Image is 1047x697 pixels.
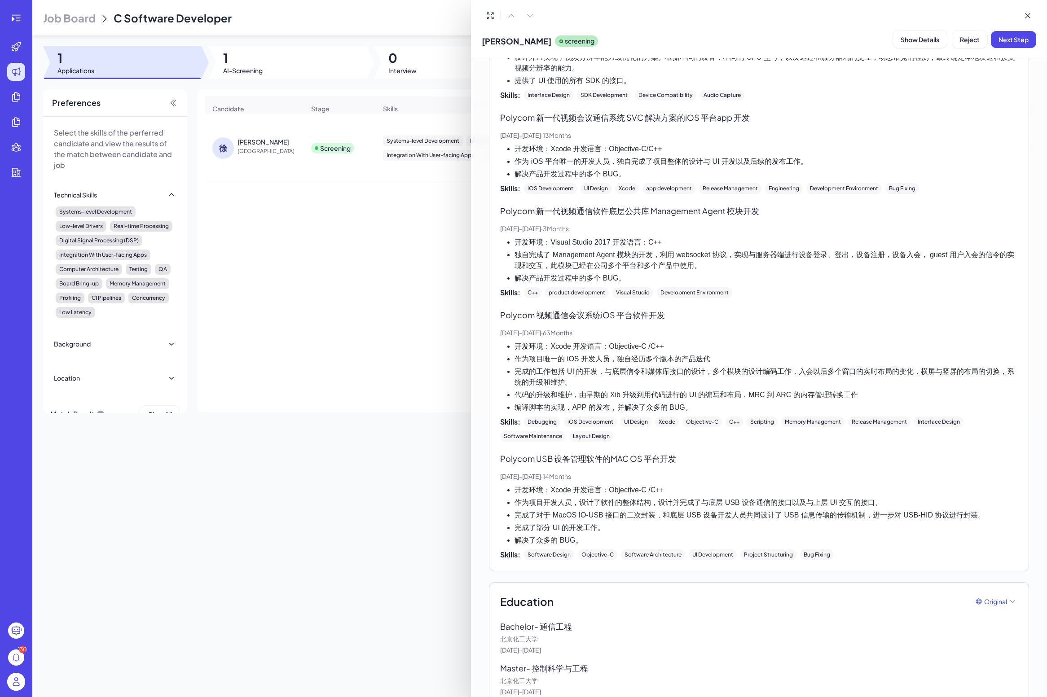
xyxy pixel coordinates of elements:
div: product development [545,287,609,298]
div: Memory Management [781,416,845,427]
li: 开发环境：Xcode 开发语言：Objective-C /C++ [515,485,1018,495]
p: [DATE] - [DATE] · 14 Months [500,472,1018,481]
span: [PERSON_NAME] [482,35,551,47]
span: Original [984,597,1007,606]
div: iOS Development [524,183,577,194]
div: UI Design [581,183,611,194]
div: iOS Development [564,416,617,427]
p: Bachelor - 通信工程 [500,620,585,632]
span: Education [500,593,554,609]
li: 完成了部分 UI 的开发工作。 [515,522,1018,533]
div: Project Structuring [740,549,796,560]
li: 设计并且实现了视频分辨率能力级优化的方案。根据不同的设备，不同的 CPU 型号，以及通过和服务器端的交互，动态带宽的检测，最终确定本地发送和接受视频分辨率的能力。 [515,52,1018,74]
p: [DATE] - [DATE] · 13 Months [500,131,1018,140]
div: SDK Development [577,90,631,101]
li: 解决产品开发过程中的多个 BUG。 [515,169,1018,180]
span: Skills: [500,416,520,427]
span: Reject [960,35,980,44]
p: [DATE] - [DATE] [500,645,1018,655]
div: Audio Capture [700,90,744,101]
div: Bug Fixing [885,183,919,194]
div: Interface Design [524,90,573,101]
div: Software Maintenance [500,431,566,442]
div: Scripting [747,416,778,427]
div: Objective-C [682,416,722,427]
li: 代码的升级和维护，由早期的 Xib 升级到用代码进行的 UI 的编写和布局，MRC 到 ARC 的内存管理转换工作 [515,390,1018,400]
div: C++ [726,416,743,427]
li: 独自完成了 Management Agent 模块的开发，利用 websocket 协议，实现与服务器端进行设备登录、登出，设备注册，设备入会， guest 用户入会的信令的实现和交互，此模块已... [515,250,1018,271]
div: Software Architecture [621,549,685,560]
div: Interface Design [914,416,963,427]
div: Visual Studio [612,287,653,298]
p: Polycom 新一代视频通信软件底层公共库 Management Agent 模块开发 [500,205,1018,217]
div: Layout Design [569,431,613,442]
p: Polycom 新一代视频会议通信系统 SVC 解决方案的iOS 平台app 开发 [500,111,1018,123]
span: Next Step [999,35,1029,44]
div: UI Design [620,416,651,427]
div: Objective-C [578,549,617,560]
button: Reject [952,31,987,48]
div: Xcode [655,416,679,427]
span: Skills: [500,287,520,298]
span: Skills: [500,549,520,560]
span: Skills: [500,90,520,101]
button: Show Details [893,31,947,48]
div: Software Design [524,549,574,560]
li: 解决了众多的 BUG。 [515,535,1018,546]
div: Release Management [699,183,761,194]
li: 完成了对于 MacOS IO-USB 接口的二次封装，和底层 USB 设备开发人员共同设计了 USB 信息传输的传输机制，进一步对 USB-HID 协议进行封装。 [515,510,1018,521]
div: UI Development [689,549,737,560]
li: 编译脚本的实现，APP 的发布，并解决了众多的 BUG。 [515,402,1018,413]
p: [DATE] - [DATE] [500,687,1018,697]
li: 解决产品开发过程中的多个 BUG。 [515,273,1018,284]
div: C++ [524,287,541,298]
p: Master - 控制科学与工程 [500,662,602,674]
div: Development Environment [806,183,882,194]
span: Skills: [500,183,520,194]
li: 作为项目开发人员，设计了软件的整体结构，设计并完成了与底层 USB 设备通信的接口以及与上层 UI 交互的接口。 [515,497,1018,508]
div: Development Environment [657,287,732,298]
li: 完成的工作包括 UI 的开发，与底层信令和媒体库接口的设计，多个模块的设计编码工作，入会以后多个窗口的实时布局的变化，横屏与竖屏的布局的切换，系统的升级和维护。 [515,366,1018,388]
li: 开发环境：Xcode 开发语言：Objective-C /C++ [515,341,1018,352]
p: screening [565,36,594,46]
div: Device Compatibility [635,90,696,101]
li: 作为项目唯一的 iOS 开发人员，独自经历多个版本的产品迭代 [515,354,1018,364]
div: Debugging [524,416,560,427]
li: 开发环境：Xcode 开发语言：Objective-C/C++ [515,144,1018,154]
p: Polycom 视频通信会议系统iOS 平台软件开发 [500,309,1018,321]
div: Xcode [615,183,639,194]
p: 北京化工大学 [500,676,1018,685]
li: 作为 iOS 平台唯一的开发人员，独自完成了项目整体的设计与 UI 开发以及后续的发布工作。 [515,156,1018,167]
p: Polycom USB 设备管理软件的MAC OS 平台开发 [500,452,1018,465]
li: 开发环境：Visual Studio 2017 开发语言：C++ [515,237,1018,248]
p: [DATE] - [DATE] · 3 Months [500,224,1018,233]
p: 北京化工大学 [500,634,1018,644]
div: app development [642,183,695,194]
p: [DATE] - [DATE] · 63 Months [500,328,1018,338]
div: Bug Fixing [800,549,834,560]
li: 提供了 UI 使用的所有 SDK 的接口。 [515,75,1018,86]
div: Release Management [848,416,911,427]
span: Show Details [901,35,939,44]
button: Next Step [991,31,1036,48]
div: Engineering [765,183,803,194]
